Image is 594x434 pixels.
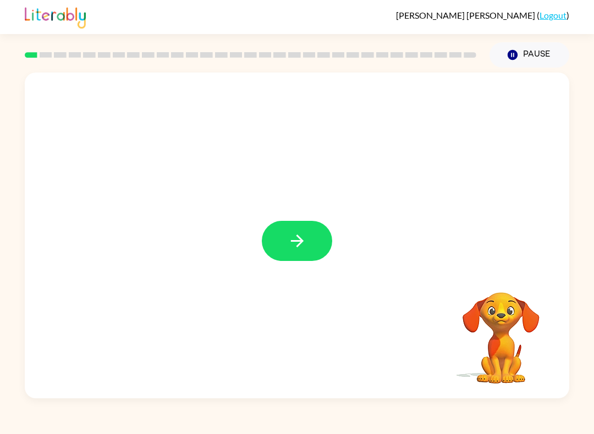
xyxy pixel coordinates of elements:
[490,42,569,68] button: Pause
[446,275,556,385] video: Your browser must support playing .mp4 files to use Literably. Please try using another browser.
[25,4,86,29] img: Literably
[396,10,537,20] span: [PERSON_NAME] [PERSON_NAME]
[396,10,569,20] div: ( )
[540,10,566,20] a: Logout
